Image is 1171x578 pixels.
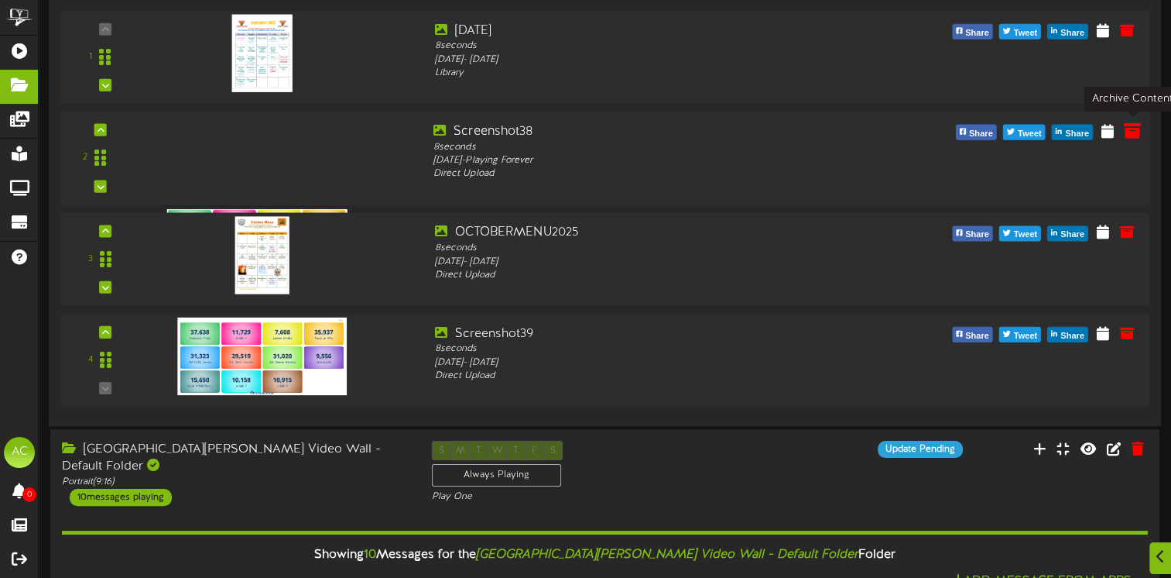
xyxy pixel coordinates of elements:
button: Share [1047,327,1088,342]
span: Share [1057,226,1087,243]
div: 8 seconds [435,40,865,53]
div: 8 seconds [433,140,868,153]
span: Share [962,328,992,345]
span: Share [1057,328,1087,345]
button: Tweet [999,23,1041,39]
div: Screenshot39 [435,325,865,342]
div: AC [4,437,35,468]
span: 10 [364,548,376,562]
img: 5f43fec0-85c3-4e97-be69-c3733b78faf1.png [178,317,347,394]
div: Direct Upload [435,268,865,281]
div: 8 seconds [435,342,865,356]
img: 2b5fa25d-b5fd-4d2b-8793-69d8201e4c96.jpg [235,216,289,294]
span: Tweet [1011,226,1040,243]
span: Share [1057,24,1087,41]
div: [GEOGRAPHIC_DATA][PERSON_NAME] Video Wall - Default Folder [62,441,409,477]
div: Library [435,66,865,79]
i: [GEOGRAPHIC_DATA][PERSON_NAME] Video Wall - Default Folder [476,548,858,562]
button: Tweet [1003,124,1046,139]
button: Share [955,124,996,139]
div: [DATE] - Playing Forever [433,154,868,167]
button: Share [952,327,993,342]
span: Tweet [1015,125,1045,142]
span: 0 [22,487,36,502]
button: Tweet [999,225,1041,241]
div: Direct Upload [435,370,865,383]
button: Share [952,23,993,39]
span: Share [966,125,996,142]
div: [DATE] - [DATE] [435,53,865,66]
span: Share [1062,125,1092,142]
div: Portrait ( 9:16 ) [62,476,409,489]
div: Showing Messages for the Folder [50,538,1159,572]
span: Tweet [1011,24,1040,41]
button: Tweet [999,327,1041,342]
span: Share [962,24,992,41]
span: Share [962,226,992,243]
div: Always Playing [432,464,561,487]
img: 57901cbe-4ef4-492b-85cc-79ff0ff6f2df.png [167,208,348,287]
div: Direct Upload [433,167,868,181]
button: Share [952,225,993,241]
div: [DATE] - [DATE] [435,255,865,268]
div: OCTOBERMENU2025 [435,224,865,242]
button: Share [1047,225,1088,241]
div: [DATE] [435,22,865,40]
div: 8 seconds [435,242,865,255]
div: 10 messages playing [70,489,172,506]
span: Tweet [1011,328,1040,345]
div: Update Pending [878,441,963,458]
button: Share [1052,124,1093,139]
div: Screenshot38 [433,122,868,140]
div: Play One [432,490,779,504]
img: 8330b771-1c39-40e0-a59f-d9ddc9b67119.jpg [232,14,292,91]
button: Share [1047,23,1088,39]
div: [DATE] - [DATE] [435,356,865,369]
